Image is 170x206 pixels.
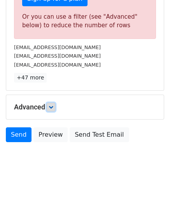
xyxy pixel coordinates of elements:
small: [EMAIL_ADDRESS][DOMAIN_NAME] [14,62,101,68]
a: Send Test Email [70,127,129,142]
iframe: Chat Widget [131,169,170,206]
small: [EMAIL_ADDRESS][DOMAIN_NAME] [14,53,101,59]
a: Send [6,127,32,142]
a: Preview [33,127,68,142]
small: [EMAIL_ADDRESS][DOMAIN_NAME] [14,44,101,50]
h5: Advanced [14,103,156,111]
a: +47 more [14,73,47,83]
div: Or you can use a filter (see "Advanced" below) to reduce the number of rows [22,12,148,30]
